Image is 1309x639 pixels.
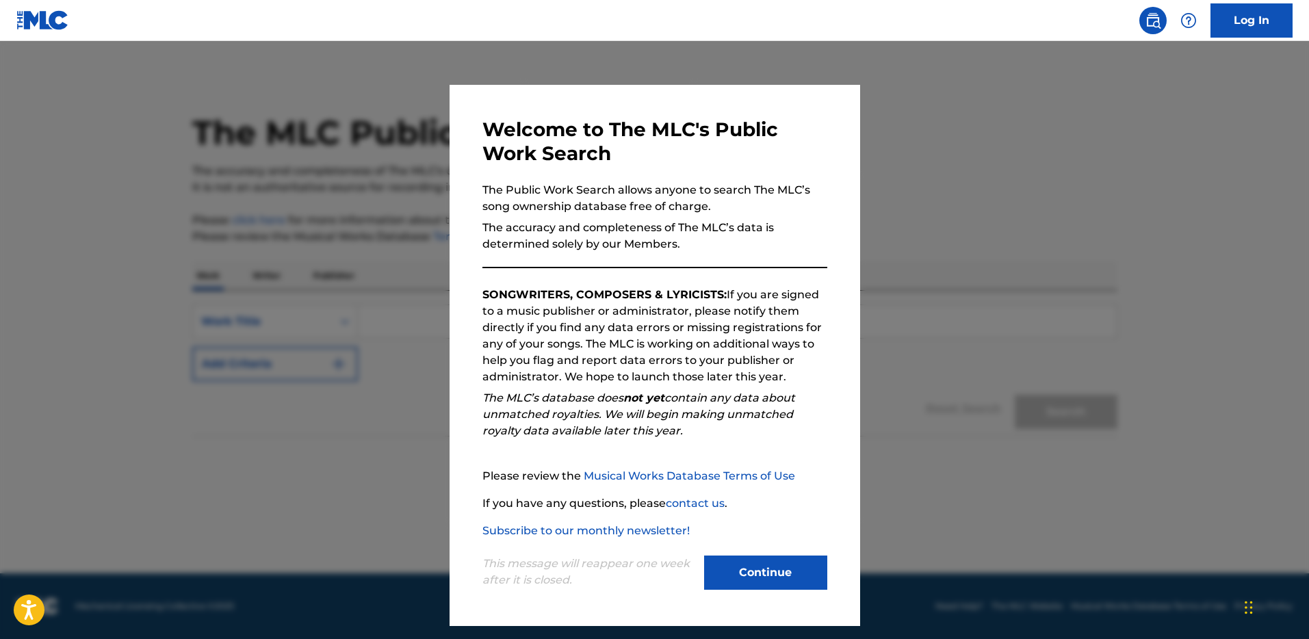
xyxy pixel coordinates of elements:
[482,288,727,301] strong: SONGWRITERS, COMPOSERS & LYRICISTS:
[623,391,664,404] strong: not yet
[666,497,725,510] a: contact us
[16,10,69,30] img: MLC Logo
[584,469,795,482] a: Musical Works Database Terms of Use
[1145,12,1161,29] img: search
[482,524,690,537] a: Subscribe to our monthly newsletter!
[482,220,827,252] p: The accuracy and completeness of The MLC’s data is determined solely by our Members.
[482,556,696,588] p: This message will reappear one week after it is closed.
[1210,3,1293,38] a: Log In
[482,182,827,215] p: The Public Work Search allows anyone to search The MLC’s song ownership database free of charge.
[1175,7,1202,34] div: Help
[1180,12,1197,29] img: help
[1139,7,1167,34] a: Public Search
[482,118,827,166] h3: Welcome to The MLC's Public Work Search
[482,391,795,437] em: The MLC’s database does contain any data about unmatched royalties. We will begin making unmatche...
[1241,573,1309,639] iframe: Chat Widget
[482,287,827,385] p: If you are signed to a music publisher or administrator, please notify them directly if you find ...
[482,468,827,484] p: Please review the
[482,495,827,512] p: If you have any questions, please .
[1245,587,1253,628] div: Drag
[704,556,827,590] button: Continue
